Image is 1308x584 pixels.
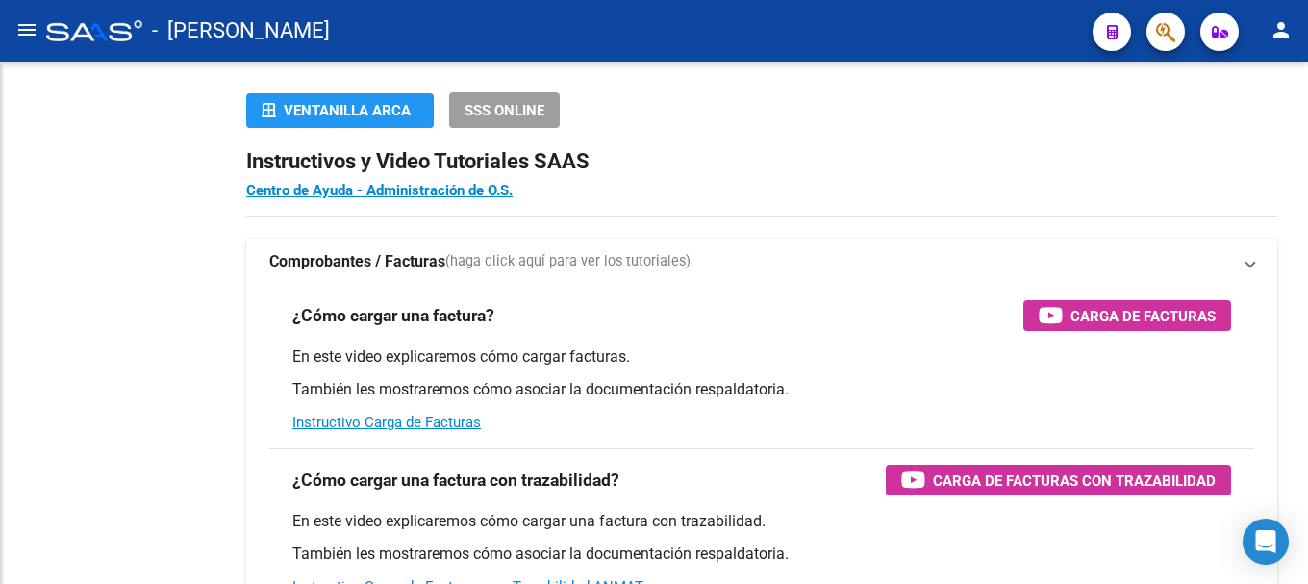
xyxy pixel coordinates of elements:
[449,92,560,128] button: SSS ONLINE
[292,511,1231,532] p: En este video explicaremos cómo cargar una factura con trazabilidad.
[1070,304,1216,328] span: Carga de Facturas
[152,10,330,52] span: - [PERSON_NAME]
[246,239,1277,285] mat-expansion-panel-header: Comprobantes / Facturas(haga click aquí para ver los tutoriales)
[292,467,619,494] h3: ¿Cómo cargar una factura con trazabilidad?
[933,469,1216,493] span: Carga de Facturas con Trazabilidad
[292,379,1231,400] p: También les mostraremos cómo asociar la documentación respaldatoria.
[292,346,1231,368] p: En este video explicaremos cómo cargar facturas.
[1270,18,1293,41] mat-icon: person
[292,302,494,329] h3: ¿Cómo cargar una factura?
[15,18,38,41] mat-icon: menu
[292,414,481,431] a: Instructivo Carga de Facturas
[1243,519,1289,565] div: Open Intercom Messenger
[1023,300,1231,331] button: Carga de Facturas
[262,93,418,128] div: Ventanilla ARCA
[269,251,445,272] strong: Comprobantes / Facturas
[445,251,691,272] span: (haga click aquí para ver los tutoriales)
[292,544,1231,565] p: También les mostraremos cómo asociar la documentación respaldatoria.
[246,143,1277,180] h2: Instructivos y Video Tutoriales SAAS
[886,465,1231,495] button: Carga de Facturas con Trazabilidad
[465,102,544,119] span: SSS ONLINE
[246,93,434,128] button: Ventanilla ARCA
[246,182,513,199] a: Centro de Ayuda - Administración de O.S.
